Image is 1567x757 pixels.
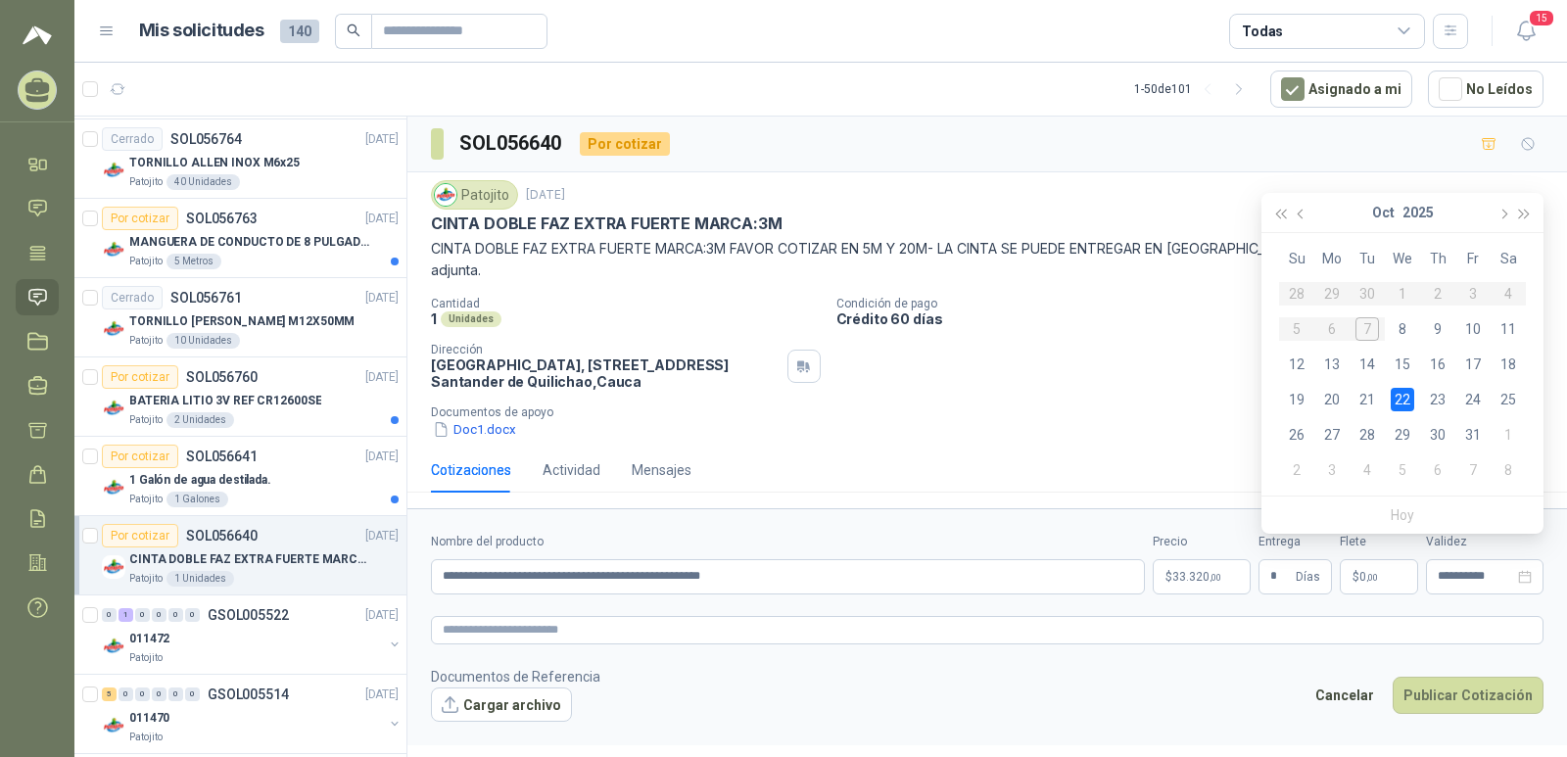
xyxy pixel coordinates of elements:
td: 2025-11-03 [1314,452,1350,488]
div: Por cotizar [102,524,178,547]
td: 2025-10-11 [1491,311,1526,347]
div: Unidades [441,311,501,327]
div: 11 [1496,317,1520,341]
span: 33.320 [1172,571,1221,583]
div: Actividad [543,459,600,481]
p: TORNILLO [PERSON_NAME] M12X50MM [129,312,355,331]
p: [DATE] [365,527,399,545]
h1: Mis solicitudes [139,17,264,45]
img: Company Logo [102,476,125,499]
td: 2025-10-25 [1491,382,1526,417]
a: CerradoSOL056761[DATE] Company LogoTORNILLO [PERSON_NAME] M12X50MMPatojito10 Unidades [74,278,406,357]
p: 1 Galón de agua destilada. [129,471,271,490]
div: 14 [1355,353,1379,376]
img: Company Logo [102,635,125,658]
div: 0 [185,608,200,622]
div: 23 [1426,388,1449,411]
p: GSOL005514 [208,687,289,701]
a: Por cotizarSOL056640[DATE] Company LogoCINTA DOBLE FAZ EXTRA FUERTE MARCA:3MPatojito1 Unidades [74,516,406,595]
div: 28 [1355,423,1379,447]
div: 0 [152,608,166,622]
td: 2025-10-30 [1420,417,1455,452]
p: SOL056763 [186,212,258,225]
div: 0 [102,608,117,622]
p: Patojito [129,333,163,349]
p: $33.320,00 [1153,559,1251,594]
div: Cerrado [102,286,163,309]
p: [DATE] [526,186,565,205]
div: 10 [1461,317,1485,341]
div: 20 [1320,388,1344,411]
img: Company Logo [102,555,125,579]
h3: SOL056640 [459,128,564,159]
img: Company Logo [102,317,125,341]
span: 15 [1528,9,1555,27]
td: 2025-10-21 [1350,382,1385,417]
p: Patojito [129,492,163,507]
p: Crédito 60 días [836,310,1559,327]
div: 0 [168,687,183,701]
div: Por cotizar [102,207,178,230]
div: 5 [102,687,117,701]
a: Por cotizarSOL056641[DATE] Company Logo1 Galón de agua destilada.Patojito1 Galones [74,437,406,516]
a: CerradoSOL056764[DATE] Company LogoTORNILLO ALLEN INOX M6x25Patojito40 Unidades [74,119,406,199]
span: $ [1353,571,1359,583]
div: 0 [168,608,183,622]
td: 2025-11-04 [1350,452,1385,488]
div: 19 [1285,388,1308,411]
div: 29 [1391,423,1414,447]
p: [GEOGRAPHIC_DATA], [STREET_ADDRESS] Santander de Quilichao , Cauca [431,356,780,390]
a: 5 0 0 0 0 0 GSOL005514[DATE] Company Logo011470Patojito [102,683,403,745]
div: 9 [1426,317,1449,341]
img: Company Logo [435,184,456,206]
td: 2025-11-05 [1385,452,1420,488]
button: Oct [1372,193,1395,232]
td: 2025-10-12 [1279,347,1314,382]
a: 0 1 0 0 0 0 GSOL005522[DATE] Company Logo011472Patojito [102,603,403,666]
div: 6 [1426,458,1449,482]
img: Company Logo [102,238,125,261]
label: Validez [1426,533,1543,551]
div: 18 [1496,353,1520,376]
p: Patojito [129,174,163,190]
div: 8 [1496,458,1520,482]
th: Fr [1455,241,1491,276]
div: Patojito [431,180,518,210]
img: Logo peakr [23,24,52,47]
th: Sa [1491,241,1526,276]
p: GSOL005522 [208,608,289,622]
div: 2 [1285,458,1308,482]
div: 4 [1355,458,1379,482]
p: SOL056761 [170,291,242,305]
p: Documentos de apoyo [431,405,1559,419]
div: 22 [1391,388,1414,411]
p: [DATE] [365,210,399,228]
p: CINTA DOBLE FAZ EXTRA FUERTE MARCA:3M [129,550,373,569]
p: [DATE] [365,130,399,149]
div: 27 [1320,423,1344,447]
p: SOL056640 [186,529,258,543]
label: Precio [1153,533,1251,551]
div: 3 [1320,458,1344,482]
button: Doc1.docx [431,419,518,440]
p: Condición de pago [836,297,1559,310]
td: 2025-10-24 [1455,382,1491,417]
th: Th [1420,241,1455,276]
p: Patojito [129,412,163,428]
div: 40 Unidades [166,174,240,190]
td: 2025-11-06 [1420,452,1455,488]
p: CINTA DOBLE FAZ EXTRA FUERTE MARCA:3M [431,213,782,234]
p: Patojito [129,650,163,666]
div: 0 [135,687,150,701]
p: $ 0,00 [1340,559,1418,594]
p: TORNILLO ALLEN INOX M6x25 [129,154,300,172]
div: 0 [185,687,200,701]
p: [DATE] [365,686,399,704]
td: 2025-10-10 [1455,311,1491,347]
td: 2025-11-01 [1491,417,1526,452]
p: Patojito [129,254,163,269]
div: 17 [1461,353,1485,376]
td: 2025-10-15 [1385,347,1420,382]
p: [DATE] [365,289,399,308]
p: Cantidad [431,297,821,310]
